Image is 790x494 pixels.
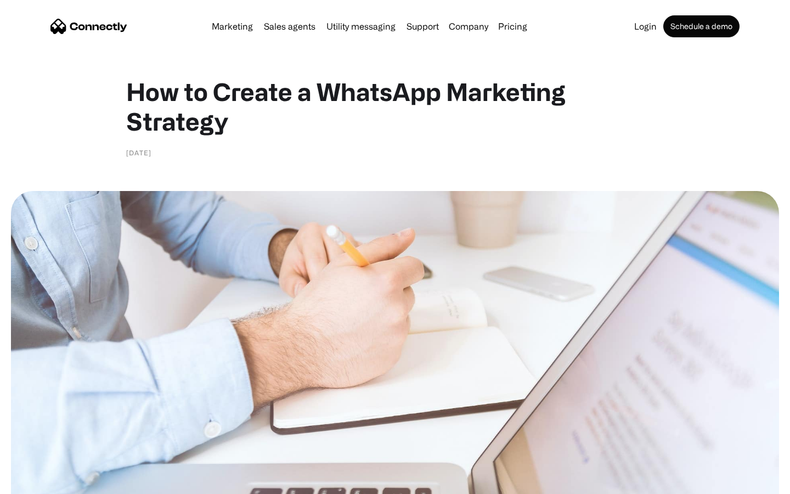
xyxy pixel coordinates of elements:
a: Utility messaging [322,22,400,31]
ul: Language list [22,475,66,490]
aside: Language selected: English [11,475,66,490]
a: Pricing [494,22,532,31]
a: Marketing [207,22,257,31]
div: [DATE] [126,147,151,158]
a: Sales agents [259,22,320,31]
a: Login [630,22,661,31]
a: Schedule a demo [663,15,740,37]
h1: How to Create a WhatsApp Marketing Strategy [126,77,664,136]
a: Support [402,22,443,31]
div: Company [449,19,488,34]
